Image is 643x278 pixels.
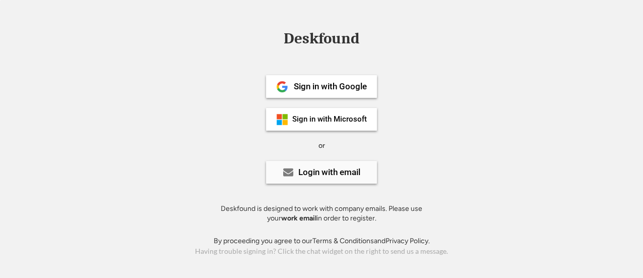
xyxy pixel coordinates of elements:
div: Sign in with Microsoft [292,116,367,123]
img: ms-symbollockup_mssymbol_19.png [276,114,288,126]
img: 1024px-Google__G__Logo.svg.png [276,81,288,93]
div: Deskfound [279,31,364,46]
div: Sign in with Google [294,82,367,91]
a: Terms & Conditions [312,237,374,245]
strong: work email [281,214,316,223]
a: Privacy Policy. [385,237,430,245]
div: By proceeding you agree to our and [214,236,430,246]
div: Deskfound is designed to work with company emails. Please use your in order to register. [208,204,435,224]
div: or [318,141,325,151]
div: Login with email [298,168,360,177]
